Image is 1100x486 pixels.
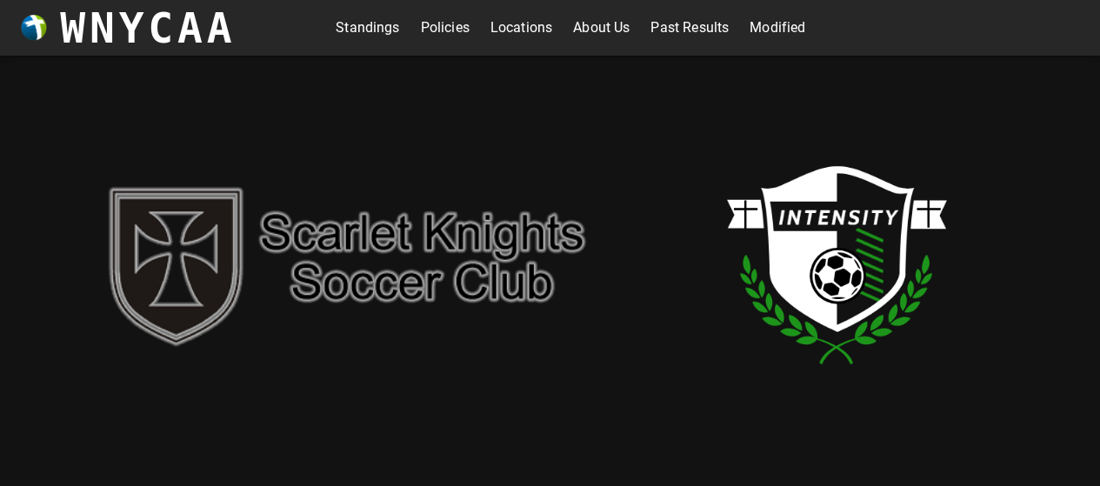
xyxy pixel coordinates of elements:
a: Standings [336,14,399,42]
img: sk.png [90,170,611,358]
a: Modified [750,14,805,42]
a: Locations [490,14,552,42]
img: intensity.png [663,90,1011,438]
a: About Us [573,14,630,42]
a: Policies [421,14,470,42]
a: Past Results [650,14,729,42]
img: wnycaaBall.png [21,15,47,41]
h3: WNYCAA [60,3,236,52]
